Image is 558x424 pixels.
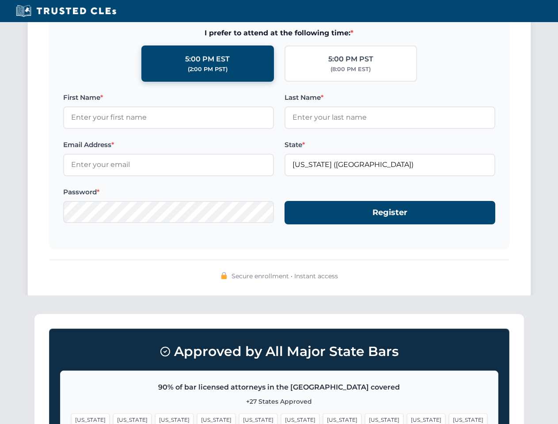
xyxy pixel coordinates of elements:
[220,272,228,279] img: 🔒
[328,53,373,65] div: 5:00 PM PST
[63,27,495,39] span: I prefer to attend at the following time:
[13,4,119,18] img: Trusted CLEs
[63,92,274,103] label: First Name
[285,154,495,176] input: Florida (FL)
[285,140,495,150] label: State
[330,65,371,74] div: (8:00 PM EST)
[63,140,274,150] label: Email Address
[188,65,228,74] div: (2:00 PM PST)
[232,271,338,281] span: Secure enrollment • Instant access
[63,154,274,176] input: Enter your email
[185,53,230,65] div: 5:00 PM EST
[285,92,495,103] label: Last Name
[71,382,487,393] p: 90% of bar licensed attorneys in the [GEOGRAPHIC_DATA] covered
[60,340,498,363] h3: Approved by All Major State Bars
[285,201,495,224] button: Register
[285,106,495,129] input: Enter your last name
[71,397,487,406] p: +27 States Approved
[63,106,274,129] input: Enter your first name
[63,187,274,197] label: Password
